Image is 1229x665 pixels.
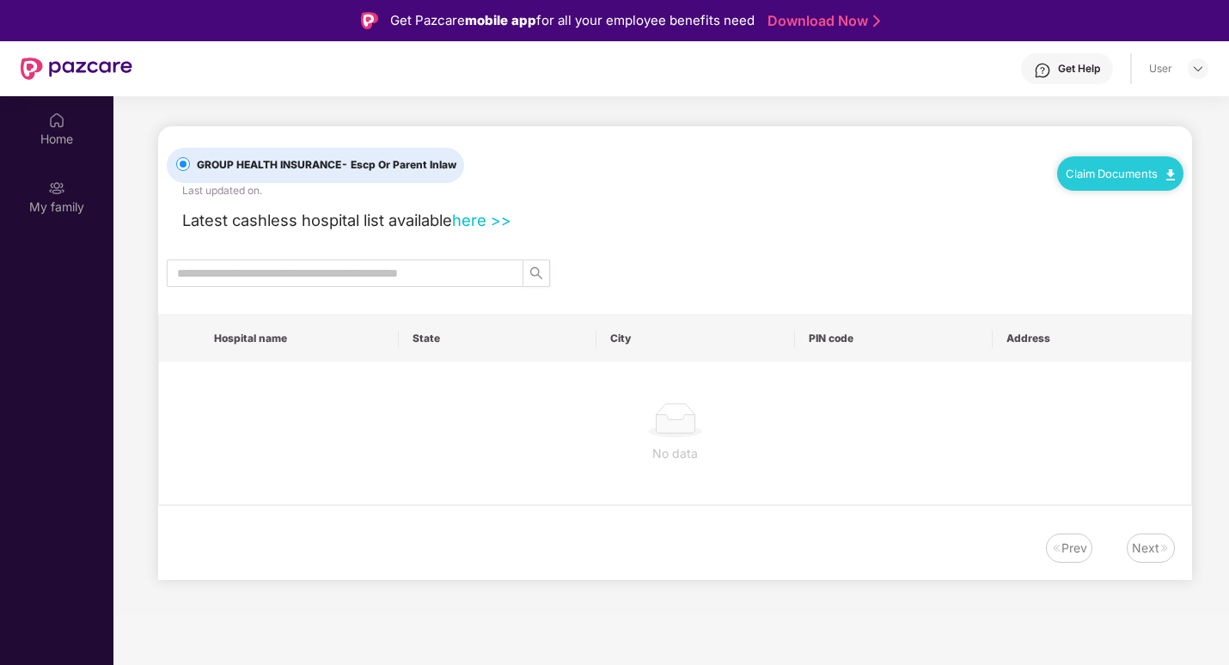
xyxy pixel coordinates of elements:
img: svg+xml;base64,PHN2ZyB4bWxucz0iaHR0cDovL3d3dy53My5vcmcvMjAwMC9zdmciIHdpZHRoPSIxNiIgaGVpZ2h0PSIxNi... [1159,543,1170,553]
img: svg+xml;base64,PHN2ZyB3aWR0aD0iMjAiIGhlaWdodD0iMjAiIHZpZXdCb3g9IjAgMCAyMCAyMCIgZmlsbD0ibm9uZSIgeG... [48,180,65,197]
div: Last updated on . [182,183,262,199]
a: Claim Documents [1066,167,1175,180]
span: search [523,266,549,280]
img: svg+xml;base64,PHN2ZyBpZD0iSG9tZSIgeG1sbnM9Imh0dHA6Ly93d3cudzMub3JnLzIwMDAvc3ZnIiB3aWR0aD0iMjAiIG... [48,112,65,129]
img: svg+xml;base64,PHN2ZyBpZD0iSGVscC0zMngzMiIgeG1sbnM9Imh0dHA6Ly93d3cudzMub3JnLzIwMDAvc3ZnIiB3aWR0aD... [1034,62,1051,79]
div: No data [173,444,1177,463]
strong: mobile app [465,12,536,28]
span: GROUP HEALTH INSURANCE [190,157,463,174]
img: New Pazcare Logo [21,58,132,80]
div: Get Help [1058,62,1100,76]
span: - Escp Or Parent Inlaw [341,158,456,171]
th: Address [993,315,1191,362]
th: Hospital name [200,315,399,362]
div: Next [1132,539,1159,558]
div: Get Pazcare for all your employee benefits need [390,10,755,31]
span: Hospital name [214,332,385,345]
img: Logo [361,12,378,29]
a: Download Now [767,12,875,30]
img: Stroke [873,12,880,30]
img: svg+xml;base64,PHN2ZyBpZD0iRHJvcGRvd24tMzJ4MzIiIHhtbG5zPSJodHRwOi8vd3d3LnczLm9yZy8yMDAwL3N2ZyIgd2... [1191,62,1205,76]
span: Latest cashless hospital list available [182,210,452,229]
img: svg+xml;base64,PHN2ZyB4bWxucz0iaHR0cDovL3d3dy53My5vcmcvMjAwMC9zdmciIHdpZHRoPSIxMC40IiBoZWlnaHQ9Ij... [1166,169,1175,180]
img: svg+xml;base64,PHN2ZyB4bWxucz0iaHR0cDovL3d3dy53My5vcmcvMjAwMC9zdmciIHdpZHRoPSIxNiIgaGVpZ2h0PSIxNi... [1051,543,1061,553]
div: User [1149,62,1172,76]
th: PIN code [795,315,994,362]
span: Address [1006,332,1177,345]
button: search [523,259,550,287]
th: City [596,315,795,362]
a: here >> [452,210,511,229]
th: State [399,315,597,362]
div: Prev [1061,539,1087,558]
